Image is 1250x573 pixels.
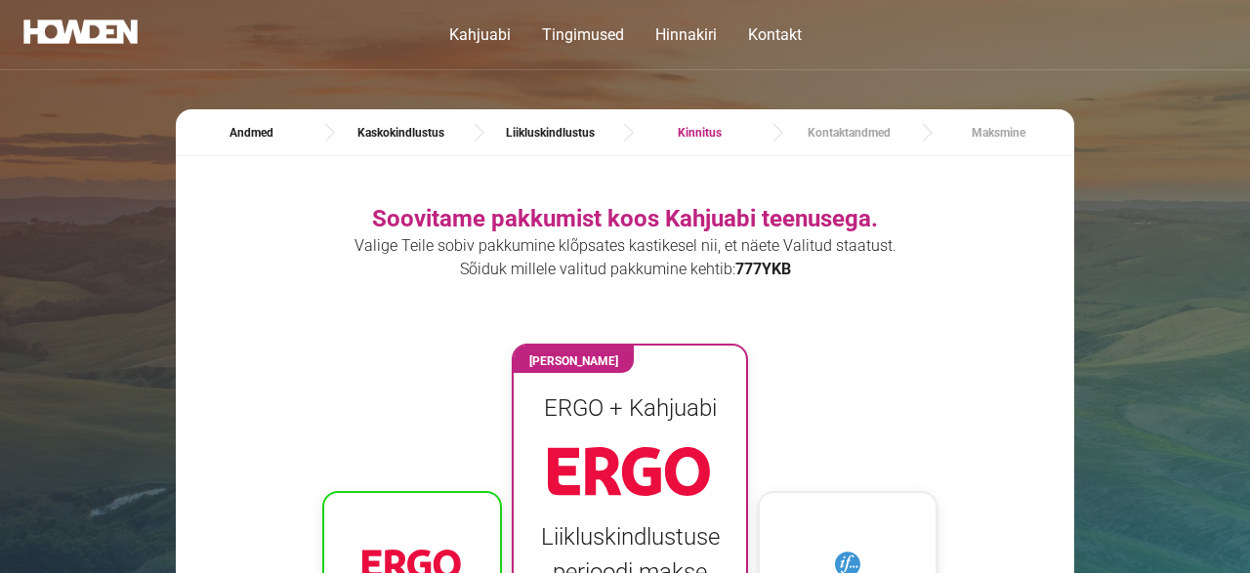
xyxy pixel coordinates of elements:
[434,23,526,47] a: Kahjuabi
[184,124,319,142] a: Andmed
[735,260,791,278] b: 777YKB
[526,23,640,47] a: Tingimused
[333,124,469,142] a: Kaskokindlustus
[223,234,1027,258] span: Valige Teile sobiv pakkumine klõpsates kastikesel nii, et näete Valitud staatust.
[514,346,634,373] span: [PERSON_NAME]
[632,124,768,142] a: Kinnitus
[781,124,917,142] a: Kontaktandmed
[732,23,817,47] a: Kontakt
[640,23,732,47] a: Hinnakiri
[544,392,717,424] p: ERGO + Kahjuabi
[931,124,1066,142] a: Maksmine
[482,124,618,142] a: Liikluskindlustus
[372,205,878,232] b: Soovitame pakkumist koos Kahjuabi teenusega.
[23,20,138,44] img: nav-smart-logo
[548,447,713,496] img: insurance-logo
[223,258,1027,281] span: Sõiduk millele valitud pakkumine kehtib:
